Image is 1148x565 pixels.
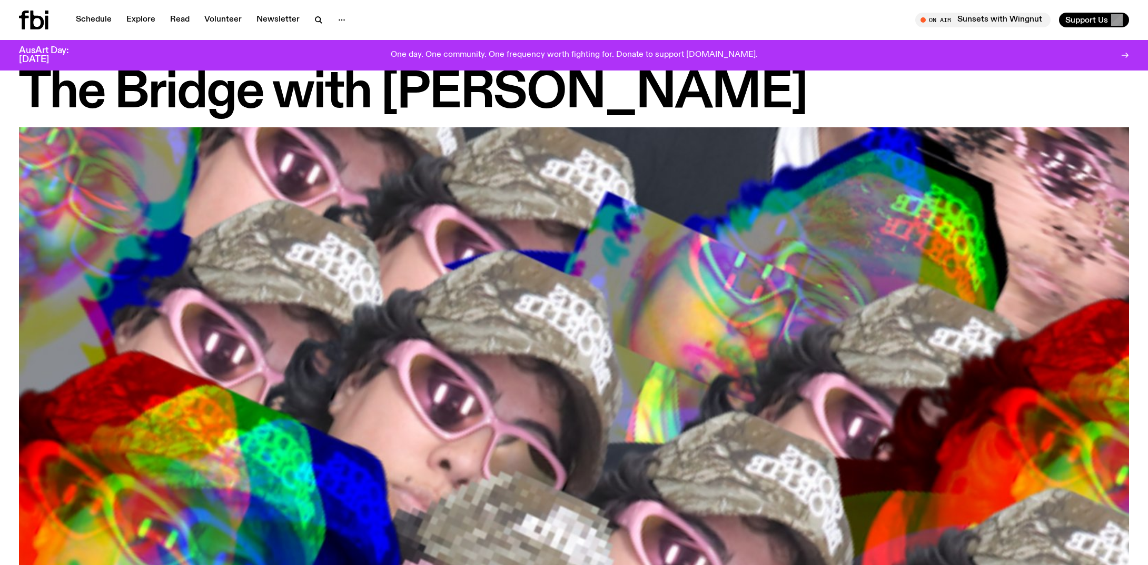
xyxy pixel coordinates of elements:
[915,13,1051,27] button: On AirSunsets with Wingnut
[391,51,758,60] p: One day. One community. One frequency worth fighting for. Donate to support [DOMAIN_NAME].
[19,69,1129,117] h1: The Bridge with [PERSON_NAME]
[250,13,306,27] a: Newsletter
[1059,13,1129,27] button: Support Us
[164,13,196,27] a: Read
[70,13,118,27] a: Schedule
[198,13,248,27] a: Volunteer
[19,46,86,64] h3: AusArt Day: [DATE]
[1065,15,1108,25] span: Support Us
[120,13,162,27] a: Explore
